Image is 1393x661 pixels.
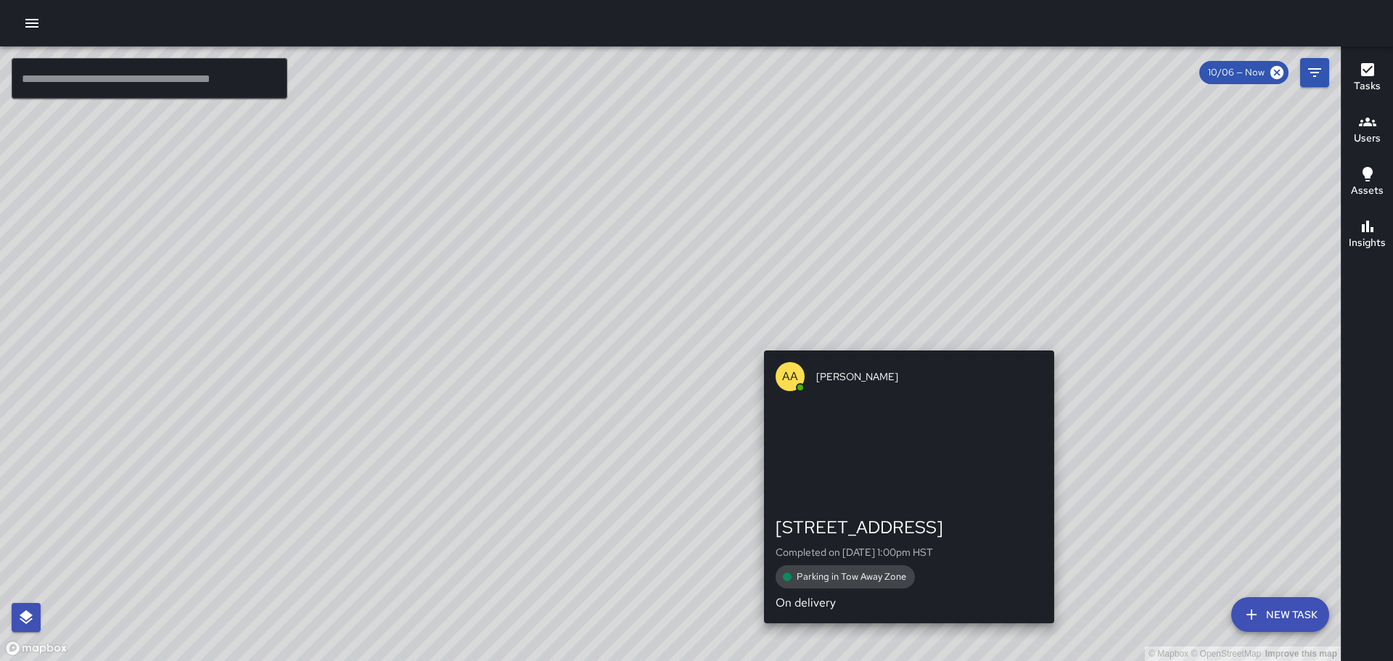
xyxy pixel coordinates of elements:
[1341,104,1393,157] button: Users
[1199,61,1289,84] div: 10/06 — Now
[1341,157,1393,209] button: Assets
[1354,131,1381,147] h6: Users
[816,369,1043,384] span: [PERSON_NAME]
[1199,65,1273,80] span: 10/06 — Now
[1231,597,1329,632] button: New Task
[1300,58,1329,87] button: Filters
[1354,78,1381,94] h6: Tasks
[788,570,915,584] span: Parking in Tow Away Zone
[776,516,1043,539] div: [STREET_ADDRESS]
[1351,183,1384,199] h6: Assets
[782,368,798,385] p: AA
[776,594,1043,612] p: On delivery
[1349,235,1386,251] h6: Insights
[1341,209,1393,261] button: Insights
[1341,52,1393,104] button: Tasks
[764,350,1054,623] button: AA[PERSON_NAME][STREET_ADDRESS]Completed on [DATE] 1:00pm HSTParking in Tow Away ZoneOn delivery
[776,545,1043,559] p: Completed on [DATE] 1:00pm HST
